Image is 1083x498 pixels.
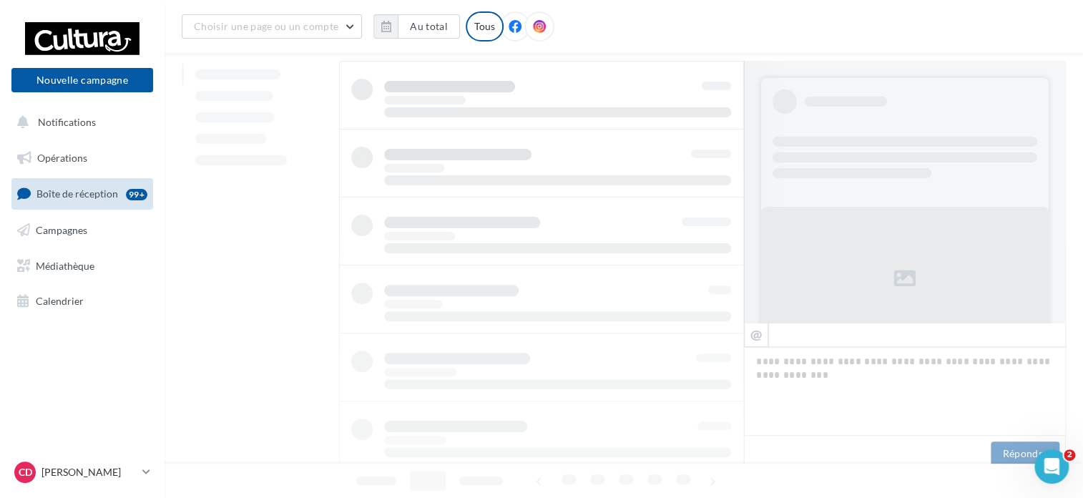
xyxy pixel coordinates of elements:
button: Au total [373,14,460,39]
a: Boîte de réception99+ [9,178,156,209]
button: Au total [398,14,460,39]
button: Nouvelle campagne [11,68,153,92]
button: Choisir une page ou un compte [182,14,362,39]
a: Campagnes [9,215,156,245]
button: Répondre [991,441,1059,466]
span: Notifications [38,116,96,128]
span: CD [19,465,32,479]
a: Opérations [9,143,156,173]
span: Calendrier [36,295,84,307]
p: [PERSON_NAME] [41,465,137,479]
span: Campagnes [36,224,87,236]
span: Opérations [37,152,87,164]
a: CD [PERSON_NAME] [11,459,153,486]
div: 99+ [126,189,147,200]
span: Médiathèque [36,259,94,271]
span: 2 [1064,449,1075,461]
div: Tous [466,11,504,41]
button: Notifications [9,107,150,137]
a: Médiathèque [9,251,156,281]
span: Choisir une page ou un compte [194,20,338,32]
span: Boîte de réception [36,187,118,200]
iframe: Intercom live chat [1034,449,1069,484]
a: Calendrier [9,286,156,316]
